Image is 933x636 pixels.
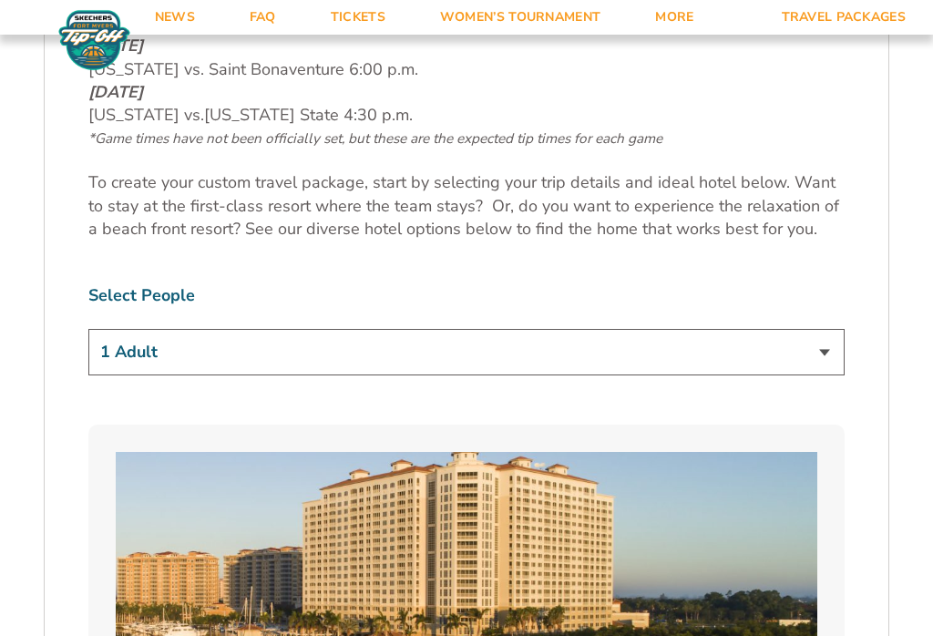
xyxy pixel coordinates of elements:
p: To create your custom travel package, start by selecting your trip details and ideal hotel below.... [88,171,845,241]
p: [US_STATE] vs. Saint Bonaventure 6:00 p.m. [US_STATE] [88,12,845,149]
label: Select People [88,284,845,307]
span: *Game times have not been officially set, but these are the expected tip times for each game [88,129,662,148]
img: Fort Myers Tip-Off [55,9,134,71]
span: [US_STATE] State 4:30 p.m. [204,104,413,126]
em: [DATE] [88,81,143,103]
span: vs. [184,104,204,126]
